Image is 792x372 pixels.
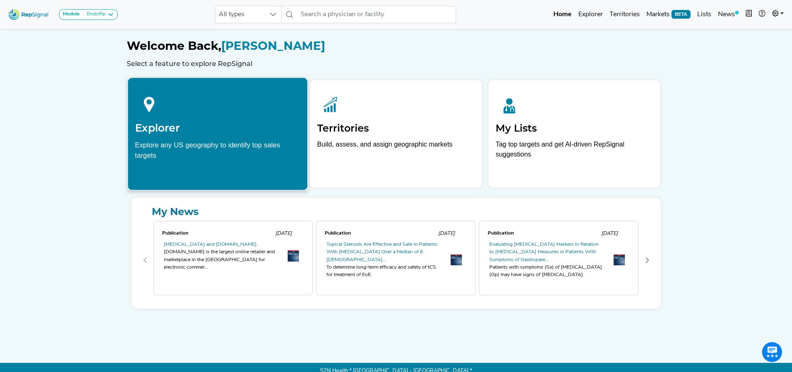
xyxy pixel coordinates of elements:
h6: Select a feature to explore RepSignal [127,60,666,68]
button: Next Page [641,254,654,267]
div: Explore any US geography to identify top sales targets [135,139,300,160]
h2: Territories [317,122,475,135]
a: ExplorerExplore any US geography to identify top sales targets [127,77,308,190]
p: Build, assess, and assign geographic markets [317,139,475,164]
span: Publication [488,231,514,236]
img: th [451,255,462,266]
span: Welcome Back, [127,39,221,53]
a: My ListsTag top targets and get AI-driven RepSignal suggestions [489,80,660,188]
span: Publication [162,231,188,236]
input: Search a physician or facility [297,6,456,23]
span: [DATE] [438,231,455,236]
span: Publication [325,231,351,236]
button: ModuleEndoflip [59,9,118,20]
h2: My Lists [496,122,653,135]
a: My News [138,204,654,219]
div: [DOMAIN_NAME] is the largest online retailer and marketplace in the [GEOGRAPHIC_DATA] for electro... [164,248,278,271]
span: All types [215,6,265,23]
a: News [715,6,742,23]
div: 2 [477,219,640,302]
a: TerritoriesBuild, assess, and assign geographic markets [310,80,482,188]
a: MarketsBETA [643,6,694,23]
span: [DATE] [275,231,292,236]
p: Tag top targets and get AI-driven RepSignal suggestions [496,139,653,164]
button: Intel Book [742,6,755,23]
img: th [288,250,299,262]
div: To determine long-term efficacy and safety of tCS for treatment of EoE. [326,264,440,279]
div: 1 [314,219,477,302]
strong: Module [63,12,80,17]
span: [DATE] [601,231,618,236]
span: BETA [671,10,691,18]
h1: [PERSON_NAME] [127,39,666,53]
h2: Explorer [135,122,300,134]
a: Explorer [575,6,606,23]
img: th [614,255,625,266]
div: 0 [152,219,315,302]
div: Endoflip [84,11,106,18]
a: Home [550,6,575,23]
a: Territories [606,6,643,23]
a: Lists [694,6,715,23]
div: Patients with symptoms (Sx) of [MEDICAL_DATA] (Gp) may have signs of [MEDICAL_DATA]. [489,264,603,279]
a: [MEDICAL_DATA] and [DOMAIN_NAME]. [164,242,258,247]
a: Evaluating [MEDICAL_DATA] Markers in Relation to [MEDICAL_DATA] Measures in Patients With Symptom... [489,242,599,262]
a: Topical Steroids Are Effective and Safe in Patients With [MEDICAL_DATA] Over a Median of 6.[DEMOG... [326,242,437,262]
